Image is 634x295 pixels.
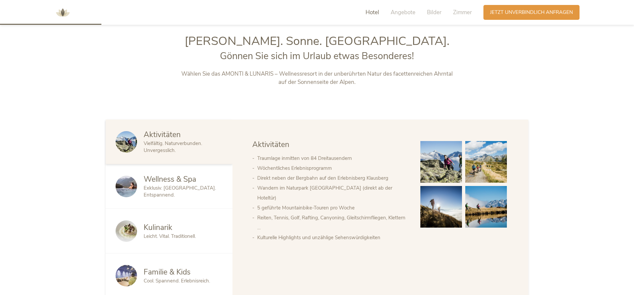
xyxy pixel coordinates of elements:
li: Traumlage inmitten von 84 Dreitausendern [257,153,407,163]
li: Kulturelle Highlights und unzählige Sehenswürdigkeiten [257,233,407,242]
span: Hotel [366,9,379,16]
span: Wellness & Spa [144,174,196,184]
span: Kulinarik [144,222,172,233]
img: AMONTI & LUNARIS Wellnessresort [53,3,73,22]
span: Leicht. Vital. Traditionell. [144,233,196,240]
span: Vielfältig. Naturverbunden. Unvergesslich. [144,140,202,154]
li: Reiten, Tennis, Golf, Rafting, Canyoning, Gleitschirmfliegen, Klettern … [257,213,407,233]
span: Aktivitäten [252,139,289,150]
a: AMONTI & LUNARIS Wellnessresort [53,10,73,15]
li: Wöchentliches Erlebnisprogramm [257,163,407,173]
span: Familie & Kids [144,267,191,277]
span: Gönnen Sie sich im Urlaub etwas Besonderes! [220,50,414,62]
span: Aktivitäten [144,129,181,140]
span: Cool. Spannend. Erlebnisreich. [144,277,210,284]
li: Wandern im Naturpark [GEOGRAPHIC_DATA] (direkt ab der Hoteltür) [257,183,407,203]
li: Direkt neben der Bergbahn auf den Erlebnisberg Klausberg [257,173,407,183]
span: [PERSON_NAME]. Sonne. [GEOGRAPHIC_DATA]. [185,33,449,49]
span: Bilder [427,9,441,16]
span: Zimmer [453,9,472,16]
p: Wählen Sie das AMONTI & LUNARIS – Wellnessresort in der unberührten Natur des facettenreichen Ahr... [179,70,455,87]
li: 5 geführte Mountainbike-Touren pro Woche [257,203,407,213]
span: Angebote [391,9,415,16]
span: Jetzt unverbindlich anfragen [490,9,573,16]
span: Exklusiv. [GEOGRAPHIC_DATA]. Entspannend. [144,185,216,198]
